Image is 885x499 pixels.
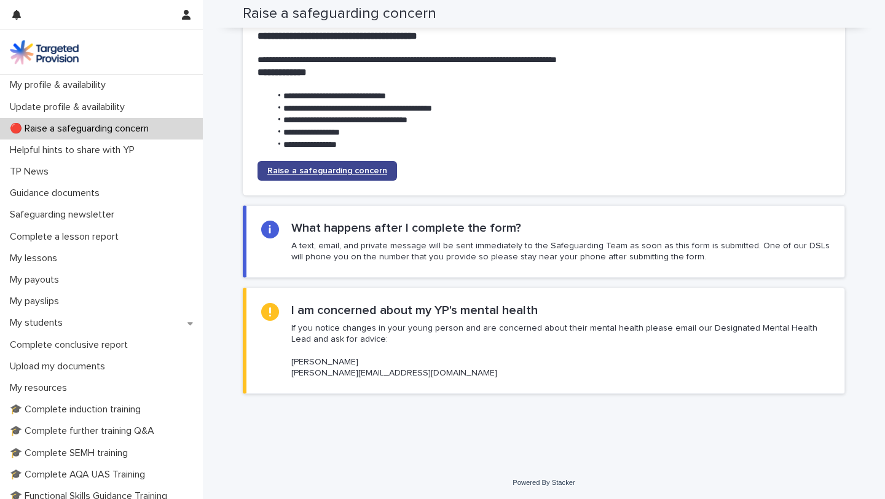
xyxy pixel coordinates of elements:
[5,187,109,199] p: Guidance documents
[5,253,67,264] p: My lessons
[5,339,138,351] p: Complete conclusive report
[5,209,124,221] p: Safeguarding newsletter
[5,166,58,178] p: TP News
[5,382,77,394] p: My resources
[5,447,138,459] p: 🎓 Complete SEMH training
[291,323,830,379] p: If you notice changes in your young person and are concerned about their mental health please ema...
[5,296,69,307] p: My payslips
[5,101,135,113] p: Update profile & availability
[258,161,397,181] a: Raise a safeguarding concern
[5,79,116,91] p: My profile & availability
[10,40,79,65] img: M5nRWzHhSzIhMunXDL62
[5,317,73,329] p: My students
[5,361,115,372] p: Upload my documents
[5,425,164,437] p: 🎓 Complete further training Q&A
[291,240,830,262] p: A text, email, and private message will be sent immediately to the Safeguarding Team as soon as t...
[513,479,575,486] a: Powered By Stacker
[5,231,128,243] p: Complete a lesson report
[291,303,538,318] h2: I am concerned about my YP's mental health
[5,404,151,415] p: 🎓 Complete induction training
[5,274,69,286] p: My payouts
[5,144,144,156] p: Helpful hints to share with YP
[267,167,387,175] span: Raise a safeguarding concern
[291,221,521,235] h2: What happens after I complete the form?
[243,5,436,23] h2: Raise a safeguarding concern
[5,469,155,481] p: 🎓 Complete AQA UAS Training
[5,123,159,135] p: 🔴 Raise a safeguarding concern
